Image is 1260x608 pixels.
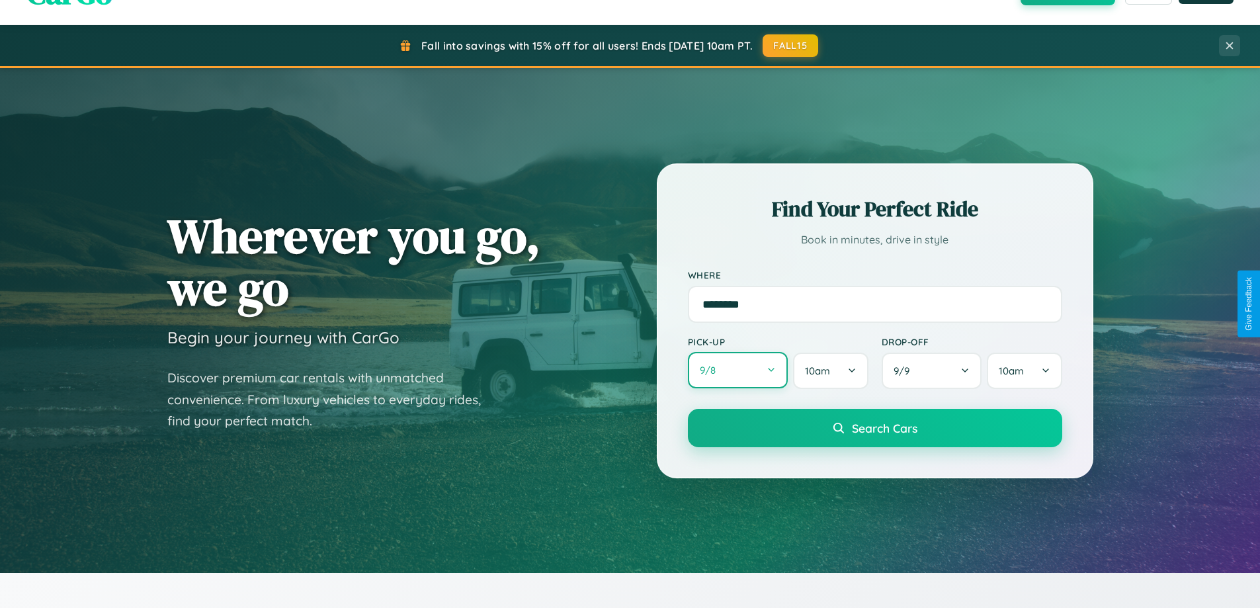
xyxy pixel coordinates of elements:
label: Where [688,269,1062,281]
span: Fall into savings with 15% off for all users! Ends [DATE] 10am PT. [421,39,753,52]
span: 9 / 9 [894,365,916,377]
span: Search Cars [852,421,917,435]
button: Search Cars [688,409,1062,447]
span: 9 / 8 [700,364,722,376]
p: Book in minutes, drive in style [688,230,1062,249]
button: 9/8 [688,352,788,388]
h3: Begin your journey with CarGo [167,327,399,347]
p: Discover premium car rentals with unmatched convenience. From luxury vehicles to everyday rides, ... [167,367,498,432]
h1: Wherever you go, we go [167,210,540,314]
div: Give Feedback [1244,277,1253,331]
label: Drop-off [882,336,1062,347]
button: 10am [987,353,1062,389]
label: Pick-up [688,336,868,347]
span: 10am [999,365,1024,377]
span: 10am [805,365,830,377]
button: FALL15 [763,34,818,57]
button: 9/9 [882,353,982,389]
button: 10am [793,353,868,389]
h2: Find Your Perfect Ride [688,195,1062,224]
